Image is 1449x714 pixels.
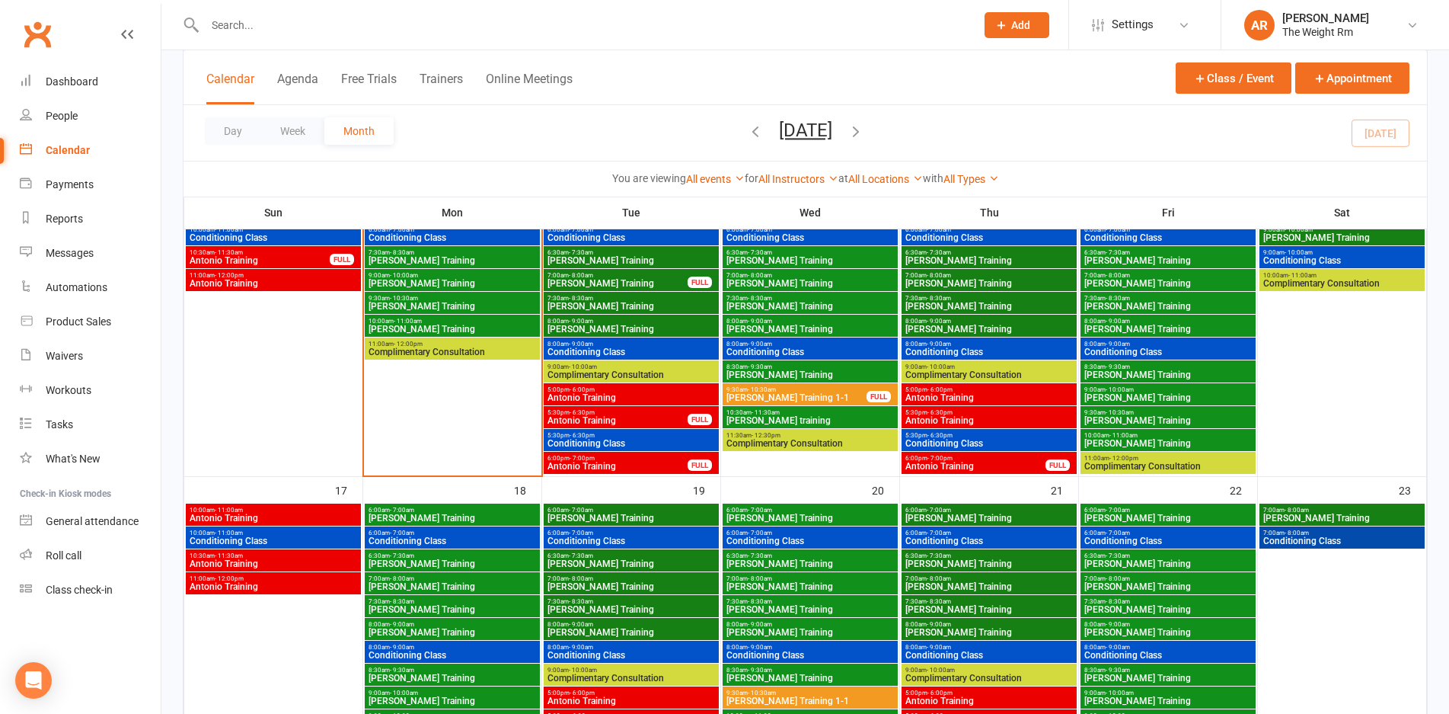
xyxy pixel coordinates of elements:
span: [PERSON_NAME] Training [368,256,537,265]
span: Conditioning Class [189,233,358,242]
span: 10:00am [1262,272,1422,279]
span: 6:00am [1084,226,1253,233]
span: - 11:00am [215,507,243,514]
div: Payments [46,178,94,191]
a: All events [686,173,745,185]
div: FULL [688,277,712,288]
span: - 9:00am [927,318,951,325]
span: - 7:00am [927,530,951,536]
span: - 7:30am [390,552,414,559]
div: 22 [1230,477,1257,502]
button: Month [324,117,394,145]
span: - 8:00am [569,272,593,279]
span: Conditioning Class [905,439,1074,448]
span: - 11:30am [752,409,780,416]
div: FULL [1045,459,1070,471]
span: Antonio Training [189,514,358,523]
th: Mon [363,197,542,229]
span: 9:30am [1084,409,1253,416]
span: [PERSON_NAME] Training [1262,514,1422,523]
span: 7:00am [1262,507,1422,514]
span: - 7:30am [1106,552,1130,559]
th: Fri [1079,197,1258,229]
a: Calendar [20,133,161,168]
span: 6:30am [1084,552,1253,559]
span: 7:30am [547,295,716,302]
span: - 10:00am [1106,386,1134,393]
span: 5:30pm [547,432,716,439]
span: 10:30am [189,249,330,256]
span: 9:30am [726,386,867,393]
span: - 8:30am [390,249,414,256]
span: - 12:30pm [752,432,780,439]
button: Agenda [277,72,318,104]
span: - 11:30am [215,552,243,559]
span: 6:30am [726,249,895,256]
button: Add [985,12,1049,38]
span: [PERSON_NAME] Training [905,325,1074,334]
span: 6:00am [905,226,1074,233]
span: - 7:30am [569,552,593,559]
span: Conditioning Class [1084,347,1253,357]
a: Clubworx [18,15,56,53]
div: Product Sales [46,315,111,328]
span: - 7:30am [748,552,772,559]
span: 6:00am [1084,507,1253,514]
span: - 9:00am [569,318,593,325]
span: - 10:30am [1106,409,1134,416]
div: 23 [1399,477,1426,502]
span: - 8:00am [927,272,951,279]
span: [PERSON_NAME] Training [905,279,1074,288]
span: Conditioning Class [547,347,716,357]
div: Reports [46,213,83,225]
span: 10:30am [726,409,895,416]
span: - 9:30am [748,363,772,370]
span: Antonio Training [189,559,358,568]
span: - 8:30am [569,295,593,302]
span: [PERSON_NAME] Training [1084,514,1253,523]
span: [PERSON_NAME] Training [368,279,537,288]
span: 5:00pm [547,386,716,393]
a: Messages [20,236,161,271]
span: [PERSON_NAME] Training [368,514,537,523]
span: - 10:00am [390,272,418,279]
span: [PERSON_NAME] Training [547,514,716,523]
button: Online Meetings [486,72,573,104]
span: - 12:00pm [1109,455,1138,462]
span: - 7:00am [927,507,951,514]
span: [PERSON_NAME] Training [1084,302,1253,311]
div: Tasks [46,418,73,431]
span: Conditioning Class [726,233,895,242]
span: 8:00am [547,318,716,325]
span: 8:00am [905,341,1074,347]
span: Complimentary Consultation [726,439,895,448]
span: 6:00am [726,226,895,233]
span: 11:30am [726,432,895,439]
span: [PERSON_NAME] Training [1084,393,1253,402]
span: [PERSON_NAME] Training [726,256,895,265]
span: Conditioning Class [905,233,1074,242]
span: - 7:00am [390,226,414,233]
span: Complimentary Consultation [1262,279,1422,288]
span: - 10:30am [390,295,418,302]
span: - 8:00am [1106,272,1130,279]
span: 8:30am [726,363,895,370]
span: 7:00am [1262,530,1422,536]
span: [PERSON_NAME] Training [1084,370,1253,379]
button: Week [261,117,324,145]
a: Roll call [20,539,161,573]
span: 8:00am [1084,341,1253,347]
span: - 7:00am [748,226,772,233]
span: - 9:00am [1106,318,1130,325]
div: Calendar [46,144,90,156]
span: 6:30am [547,249,716,256]
span: 9:30am [368,295,537,302]
span: [PERSON_NAME] Training [547,279,688,288]
span: - 10:00am [569,363,597,370]
button: Trainers [420,72,463,104]
div: 21 [1051,477,1078,502]
span: [PERSON_NAME] Training [726,370,895,379]
div: FULL [867,391,891,402]
span: [PERSON_NAME] Training [726,559,895,568]
span: - 7:00pm [927,455,953,462]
